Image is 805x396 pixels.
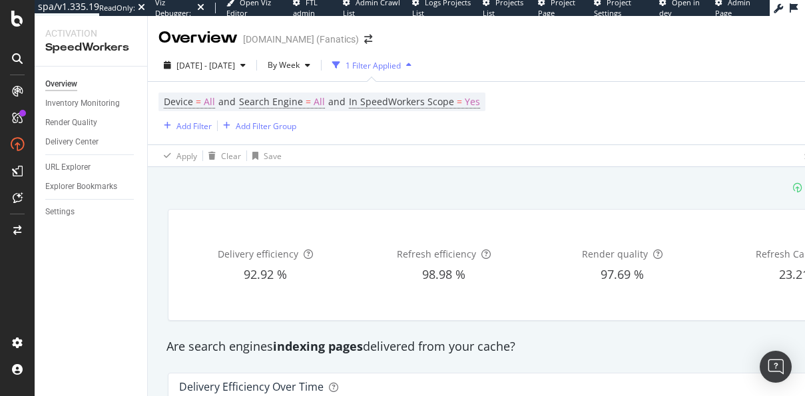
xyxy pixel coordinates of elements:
span: and [328,95,346,108]
div: SpeedWorkers [45,40,136,55]
button: Clear [203,145,241,166]
span: All [314,93,325,111]
button: 1 Filter Applied [327,55,417,76]
button: [DATE] - [DATE] [158,55,251,76]
a: Render Quality [45,116,138,130]
div: Render Quality [45,116,97,130]
div: Explorer Bookmarks [45,180,117,194]
div: [DOMAIN_NAME] (Fanatics) [243,33,359,46]
span: 92.92 % [244,266,287,282]
div: Add Filter Group [236,120,296,132]
button: Add Filter [158,118,212,134]
span: = [196,95,201,108]
span: = [306,95,311,108]
div: Overview [45,77,77,91]
div: Add Filter [176,120,212,132]
button: Save [247,145,282,166]
span: In SpeedWorkers Scope [349,95,454,108]
div: URL Explorer [45,160,91,174]
div: ReadOnly: [99,3,135,13]
div: Inventory Monitoring [45,97,120,110]
span: [DATE] - [DATE] [176,60,235,71]
a: Delivery Center [45,135,138,149]
span: and [218,95,236,108]
button: Apply [158,145,197,166]
div: Save [264,150,282,162]
span: 98.98 % [422,266,465,282]
span: Search Engine [239,95,303,108]
a: Explorer Bookmarks [45,180,138,194]
div: Overview [158,27,238,49]
span: All [204,93,215,111]
div: Settings [45,205,75,219]
button: Add Filter Group [218,118,296,134]
span: 97.69 % [601,266,644,282]
span: Render quality [582,248,648,260]
div: 1 Filter Applied [346,60,401,71]
div: Delivery Center [45,135,99,149]
div: Delivery Efficiency over time [179,380,324,393]
div: arrow-right-arrow-left [364,35,372,44]
div: Activation [45,27,136,40]
a: Inventory Monitoring [45,97,138,110]
button: By Week [262,55,316,76]
div: Clear [221,150,241,162]
a: URL Explorer [45,160,138,174]
div: Apply [176,150,197,162]
span: Delivery efficiency [218,248,298,260]
span: Refresh efficiency [397,248,476,260]
strong: indexing pages [273,338,363,354]
span: Device [164,95,193,108]
span: Yes [465,93,480,111]
span: = [457,95,462,108]
a: Overview [45,77,138,91]
a: Settings [45,205,138,219]
div: Open Intercom Messenger [760,351,792,383]
span: By Week [262,59,300,71]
